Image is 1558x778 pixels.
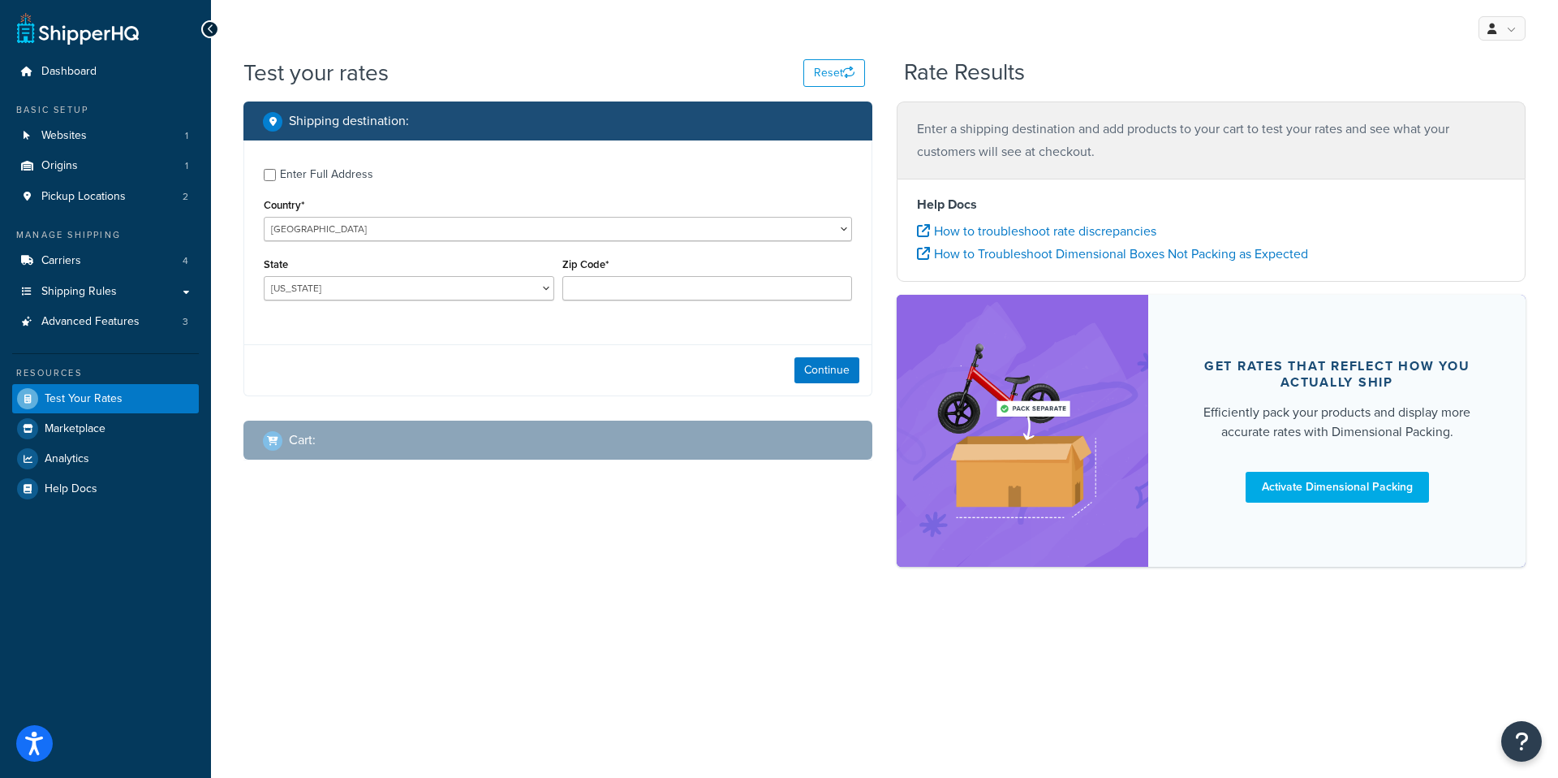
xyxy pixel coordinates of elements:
[12,57,199,87] a: Dashboard
[45,482,97,496] span: Help Docs
[12,307,199,337] a: Advanced Features3
[12,182,199,212] li: Pickup Locations
[917,244,1308,263] a: How to Troubleshoot Dimensional Boxes Not Packing as Expected
[264,169,276,181] input: Enter Full Address
[183,315,188,329] span: 3
[243,57,389,89] h1: Test your rates
[183,254,188,268] span: 4
[12,384,199,413] a: Test Your Rates
[917,195,1505,214] h4: Help Docs
[12,414,199,443] a: Marketplace
[12,277,199,307] a: Shipping Rules
[41,65,97,79] span: Dashboard
[45,452,89,466] span: Analytics
[794,357,859,383] button: Continue
[289,433,316,447] h2: Cart :
[41,285,117,299] span: Shipping Rules
[185,129,188,143] span: 1
[183,190,188,204] span: 2
[12,444,199,473] a: Analytics
[264,199,304,211] label: Country*
[12,246,199,276] a: Carriers4
[12,151,199,181] li: Origins
[12,103,199,117] div: Basic Setup
[41,190,126,204] span: Pickup Locations
[45,392,123,406] span: Test Your Rates
[1187,358,1487,391] div: Get rates that reflect how you actually ship
[917,222,1156,240] a: How to troubleshoot rate discrepancies
[41,129,87,143] span: Websites
[280,163,373,186] div: Enter Full Address
[12,228,199,242] div: Manage Shipping
[917,118,1505,163] p: Enter a shipping destination and add products to your cart to test your rates and see what your c...
[41,254,81,268] span: Carriers
[904,60,1025,85] h2: Rate Results
[12,366,199,380] div: Resources
[12,474,199,504] a: Help Docs
[264,258,288,270] label: State
[1246,472,1429,503] a: Activate Dimensional Packing
[45,422,105,436] span: Marketplace
[1187,403,1487,442] div: Efficiently pack your products and display more accurate rates with Dimensional Packing.
[289,114,409,128] h2: Shipping destination :
[41,159,78,173] span: Origins
[12,121,199,151] a: Websites1
[562,258,609,270] label: Zip Code*
[803,59,865,87] button: Reset
[921,319,1124,542] img: feature-image-dim-d40ad3071a2b3c8e08177464837368e35600d3c5e73b18a22c1e4bb210dc32ac.png
[12,121,199,151] li: Websites
[185,159,188,173] span: 1
[12,307,199,337] li: Advanced Features
[41,315,140,329] span: Advanced Features
[1501,721,1542,762] button: Open Resource Center
[12,246,199,276] li: Carriers
[12,182,199,212] a: Pickup Locations2
[12,151,199,181] a: Origins1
